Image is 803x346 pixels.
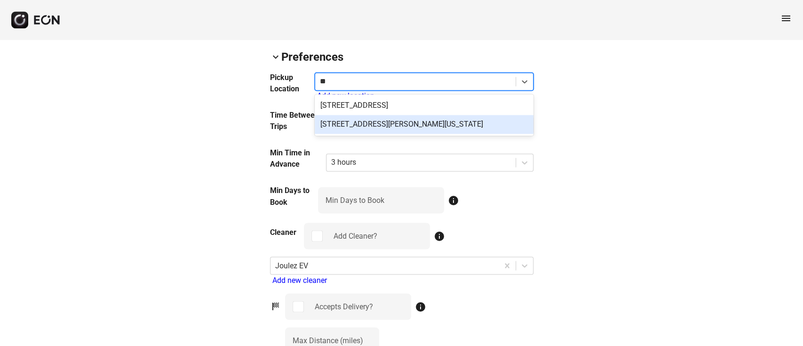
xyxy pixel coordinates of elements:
div: Add new cleaner [272,274,533,286]
div: [STREET_ADDRESS][PERSON_NAME][US_STATE] [315,115,533,134]
h3: Cleaner [270,226,296,238]
div: Add new location [317,90,533,102]
div: [STREET_ADDRESS] [315,96,533,115]
div: Add Cleaner? [334,230,377,241]
span: menu [780,13,792,24]
h3: Pickup Location [270,72,315,95]
h3: Time Between Trips [270,110,324,132]
h3: Min Time in Advance [270,147,326,170]
label: Max Distance (miles) [293,335,363,346]
span: info [448,194,459,206]
span: info [415,301,426,312]
h3: Min Days to Book [270,185,318,208]
label: Min Days to Book [326,194,384,206]
span: info [434,230,445,241]
span: keyboard_arrow_down [270,51,281,63]
div: Accepts Delivery? [315,301,373,312]
span: sports_score [270,300,281,312]
h2: Preferences [281,49,343,64]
